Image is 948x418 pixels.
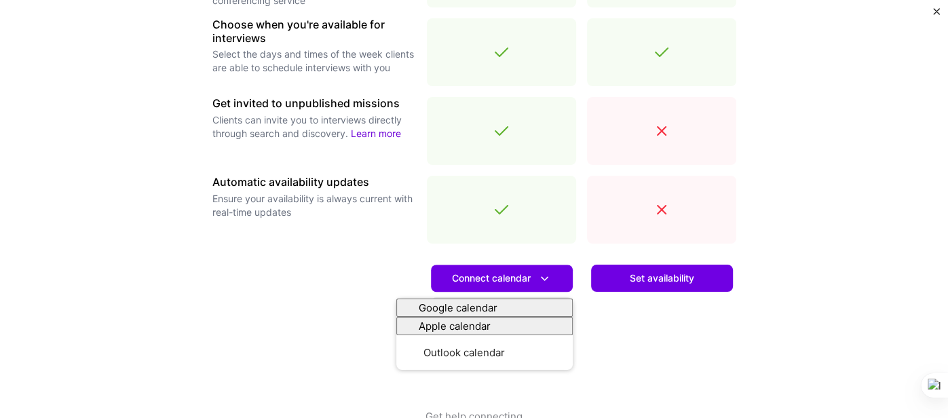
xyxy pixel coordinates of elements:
i: icon DownArrowWhite [537,271,552,286]
h3: Get invited to unpublished missions [212,97,416,110]
button: Outlook calendar [396,335,573,370]
p: Ensure your availability is always current with real-time updates [212,192,416,219]
a: Learn more [351,128,401,139]
p: Select the days and times of the week clients are able to schedule interviews with you [212,47,416,75]
button: Connect calendar [431,265,573,292]
span: Set availability [630,271,694,285]
a: Learn more [431,297,573,324]
p: Clients can invite you to interviews directly through search and discovery. [212,113,416,140]
i: icon AppleCalendar [402,319,412,329]
h3: Automatic availability updates [212,176,416,189]
button: Google calendar [396,299,573,317]
button: Set availability [591,265,733,292]
i: icon Google [402,301,412,311]
span: Connect calendar [452,271,552,286]
button: Close [933,8,940,22]
h3: Choose when you're available for interviews [212,18,416,44]
i: icon OutlookCalendar [406,347,417,358]
button: Apple calendar [396,317,573,335]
